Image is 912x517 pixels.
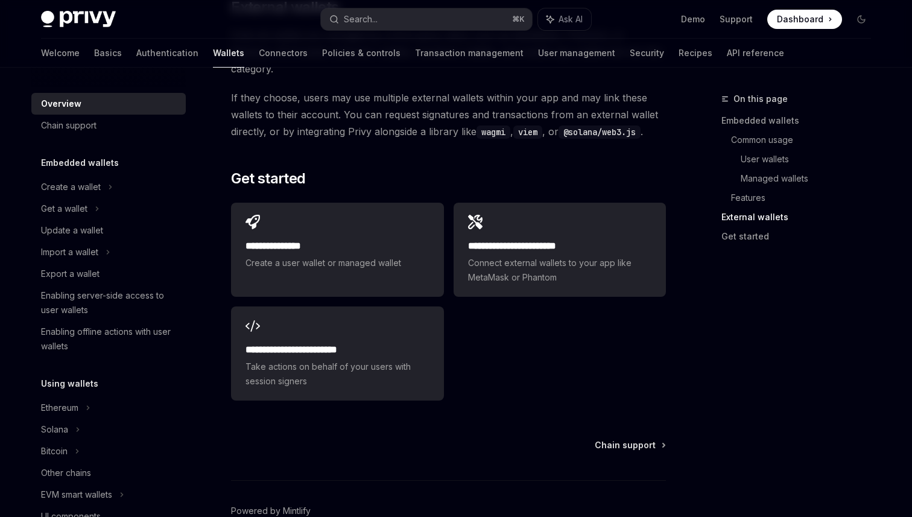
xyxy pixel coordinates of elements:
[245,256,429,270] span: Create a user wallet or managed wallet
[344,12,378,27] div: Search...
[468,256,651,285] span: Connect external wallets to your app like MetaMask or Phantom
[41,180,101,194] div: Create a wallet
[721,111,881,130] a: Embedded wallets
[630,39,664,68] a: Security
[136,39,198,68] a: Authentication
[415,39,524,68] a: Transaction management
[733,92,788,106] span: On this page
[513,125,542,139] code: viem
[231,169,305,188] span: Get started
[538,8,591,30] button: Ask AI
[727,39,784,68] a: API reference
[41,201,87,216] div: Get a wallet
[41,422,68,437] div: Solana
[721,227,881,246] a: Get started
[322,39,401,68] a: Policies & controls
[31,93,186,115] a: Overview
[31,263,186,285] a: Export a wallet
[31,285,186,321] a: Enabling server-side access to user wallets
[231,89,666,140] span: If they choose, users may use multiple external wallets within your app and may link these wallet...
[595,439,656,451] span: Chain support
[31,462,186,484] a: Other chains
[31,220,186,241] a: Update a wallet
[559,13,583,25] span: Ask AI
[41,118,97,133] div: Chain support
[41,288,179,317] div: Enabling server-side access to user wallets
[741,169,881,188] a: Managed wallets
[41,325,179,354] div: Enabling offline actions with user wallets
[31,115,186,136] a: Chain support
[41,466,91,480] div: Other chains
[41,39,80,68] a: Welcome
[41,245,98,259] div: Import a wallet
[41,223,103,238] div: Update a wallet
[720,13,753,25] a: Support
[259,39,308,68] a: Connectors
[721,208,881,227] a: External wallets
[852,10,871,29] button: Toggle dark mode
[213,39,244,68] a: Wallets
[41,267,100,281] div: Export a wallet
[41,444,68,458] div: Bitcoin
[741,150,881,169] a: User wallets
[777,13,823,25] span: Dashboard
[31,321,186,357] a: Enabling offline actions with user wallets
[94,39,122,68] a: Basics
[231,505,311,517] a: Powered by Mintlify
[245,360,429,389] span: Take actions on behalf of your users with session signers
[41,487,112,502] div: EVM smart wallets
[538,39,615,68] a: User management
[731,130,881,150] a: Common usage
[681,13,705,25] a: Demo
[595,439,665,451] a: Chain support
[41,376,98,391] h5: Using wallets
[41,97,81,111] div: Overview
[559,125,641,139] code: @solana/web3.js
[767,10,842,29] a: Dashboard
[512,14,525,24] span: ⌘ K
[41,401,78,415] div: Ethereum
[321,8,532,30] button: Search...⌘K
[41,11,116,28] img: dark logo
[731,188,881,208] a: Features
[679,39,712,68] a: Recipes
[477,125,510,139] code: wagmi
[41,156,119,170] h5: Embedded wallets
